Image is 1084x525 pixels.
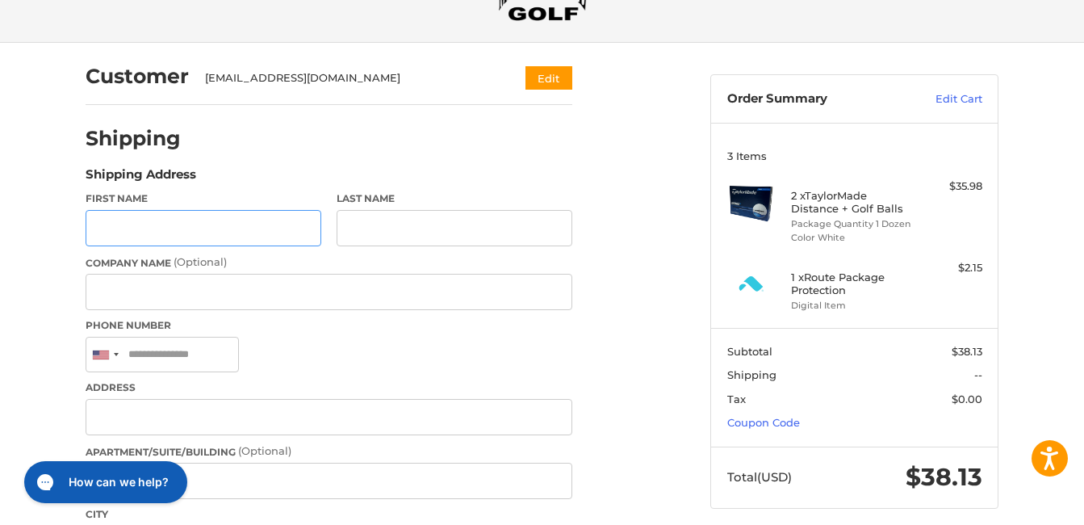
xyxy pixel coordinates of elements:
[727,393,746,405] span: Tax
[86,191,321,206] label: First Name
[906,462,982,492] span: $38.13
[727,149,982,162] h3: 3 Items
[86,380,572,395] label: Address
[791,271,914,297] h4: 1 x Route Package Protection
[952,393,982,405] span: $0.00
[86,443,572,460] label: Apartment/Suite/Building
[791,299,914,313] li: Digital Item
[337,191,572,206] label: Last Name
[86,254,572,271] label: Company Name
[525,66,572,90] button: Edit
[901,91,982,107] a: Edit Cart
[86,318,572,333] label: Phone Number
[791,217,914,231] li: Package Quantity 1 Dozen
[727,345,772,358] span: Subtotal
[205,70,495,86] div: [EMAIL_ADDRESS][DOMAIN_NAME]
[791,231,914,245] li: Color White
[238,444,291,457] small: (Optional)
[727,91,901,107] h3: Order Summary
[86,64,189,89] h2: Customer
[974,368,982,381] span: --
[919,260,982,276] div: $2.15
[952,345,982,358] span: $38.13
[86,507,572,522] label: City
[174,255,227,268] small: (Optional)
[16,456,192,509] iframe: Gorgias live chat messenger
[727,416,800,429] a: Coupon Code
[727,469,792,485] span: Total (USD)
[86,338,123,372] div: United States: +1
[919,178,982,195] div: $35.98
[791,189,914,216] h4: 2 x TaylorMade Distance + Golf Balls
[86,126,181,151] h2: Shipping
[86,166,196,191] legend: Shipping Address
[727,368,776,381] span: Shipping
